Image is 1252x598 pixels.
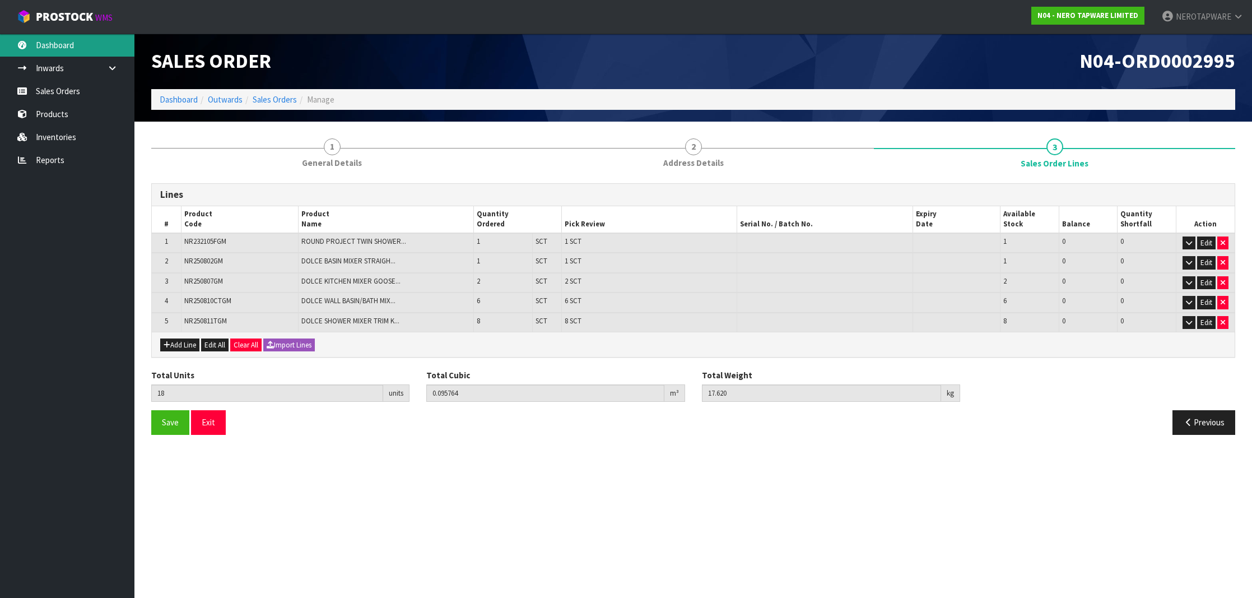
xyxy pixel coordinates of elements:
button: Edit [1197,296,1216,309]
span: DOLCE BASIN MIXER STRAIGH... [301,256,395,266]
span: General Details [302,157,362,169]
span: 2 SCT [565,276,581,286]
span: NR250810CTGM [184,296,231,305]
span: 0 [1120,237,1124,246]
button: Edit [1197,237,1216,250]
div: kg [941,384,960,402]
div: units [383,384,409,402]
span: 0 [1120,296,1124,305]
th: Product Code [181,206,298,233]
span: Save [162,417,179,428]
span: 0 [1062,316,1065,326]
span: NR250807GM [184,276,223,286]
span: 0 [1062,276,1065,286]
th: Serial No. / Batch No. [737,206,913,233]
span: DOLCE WALL BASIN/BATH MIX... [301,296,395,305]
span: 0 [1062,296,1065,305]
span: 0 [1062,237,1065,246]
span: 6 [1003,296,1007,305]
label: Total Units [151,369,194,381]
th: Product Name [298,206,473,233]
input: Total Cubic [426,384,664,402]
th: Quantity Ordered [474,206,562,233]
span: 1 [324,138,341,155]
a: Dashboard [160,94,198,105]
span: 8 [477,316,480,326]
span: NEROTAPWARE [1176,11,1231,22]
h3: Lines [160,189,1226,200]
th: Balance [1059,206,1117,233]
input: Total Units [151,384,383,402]
span: 3 [1046,138,1063,155]
span: 6 SCT [565,296,581,305]
button: Clear All [230,339,262,352]
th: Expiry Date [913,206,1000,233]
label: Total Weight [702,369,752,381]
span: Sales Order [151,48,271,73]
span: ROUND PROJECT TWIN SHOWER... [301,237,406,246]
span: SCT [536,237,547,246]
span: 4 [165,296,168,305]
span: 1 [1003,256,1007,266]
span: 2 [165,256,168,266]
strong: N04 - NERO TAPWARE LIMITED [1037,11,1138,20]
th: # [152,206,181,233]
th: Quantity Shortfall [1118,206,1176,233]
span: NR250811TGM [184,316,227,326]
span: 8 SCT [565,316,581,326]
img: cube-alt.png [17,10,31,24]
span: SCT [536,296,547,305]
span: DOLCE KITCHEN MIXER GOOSE... [301,276,401,286]
span: 0 [1120,256,1124,266]
button: Edit All [201,339,229,352]
a: Outwards [208,94,243,105]
th: Action [1176,206,1235,233]
span: SCT [536,276,547,286]
span: NR250802GM [184,256,223,266]
button: Edit [1197,256,1216,270]
span: 1 [165,237,168,246]
span: 8 [1003,316,1007,326]
span: 6 [477,296,480,305]
span: 1 SCT [565,256,581,266]
button: Edit [1197,316,1216,330]
div: m³ [664,384,685,402]
button: Save [151,410,189,434]
span: 0 [1062,256,1065,266]
small: WMS [95,12,113,23]
button: Edit [1197,276,1216,290]
span: 1 SCT [565,237,581,246]
th: Pick Review [561,206,737,233]
span: Address Details [663,157,724,169]
span: Sales Order Lines [151,175,1235,443]
span: 2 [685,138,702,155]
th: Available Stock [1000,206,1059,233]
span: SCT [536,316,547,326]
span: ProStock [36,10,93,24]
a: Sales Orders [253,94,297,105]
span: 0 [1120,276,1124,286]
button: Previous [1172,410,1235,434]
span: N04-ORD0002995 [1079,48,1235,73]
span: NR232105FGM [184,237,226,246]
button: Exit [191,410,226,434]
span: SCT [536,256,547,266]
input: Total Weight [702,384,941,402]
span: Sales Order Lines [1021,157,1088,169]
span: 1 [1003,237,1007,246]
button: Add Line [160,339,199,352]
span: 1 [477,256,480,266]
span: 2 [1003,276,1007,286]
span: 1 [477,237,480,246]
span: DOLCE SHOWER MIXER TRIM K... [301,316,399,326]
span: Manage [307,94,334,105]
label: Total Cubic [426,369,470,381]
span: 2 [477,276,480,286]
span: 5 [165,316,168,326]
span: 0 [1120,316,1124,326]
span: 3 [165,276,168,286]
button: Import Lines [263,339,315,352]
